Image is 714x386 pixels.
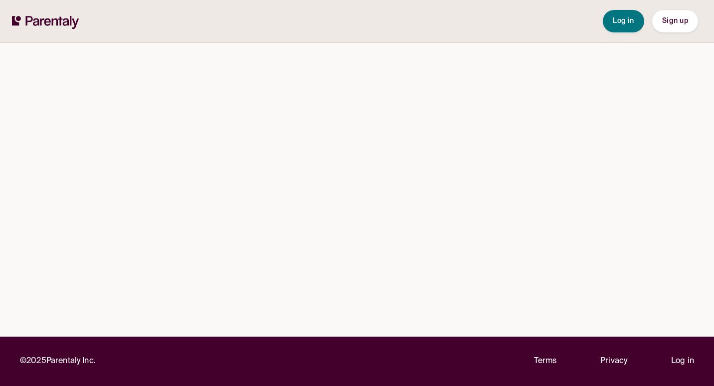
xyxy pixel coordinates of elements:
[613,17,634,24] span: Log in
[603,10,644,32] button: Log in
[534,355,557,368] a: Terms
[671,355,694,368] a: Log in
[20,355,96,368] p: © 2025 Parentaly Inc.
[662,17,688,24] span: Sign up
[652,10,698,32] button: Sign up
[600,355,627,368] a: Privacy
